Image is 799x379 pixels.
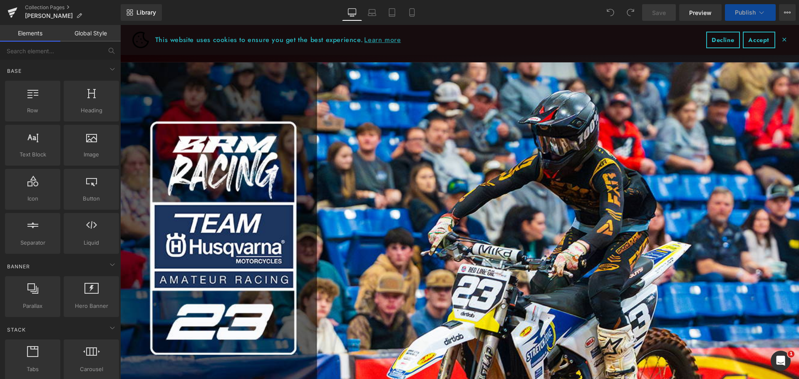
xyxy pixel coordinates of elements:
[689,8,712,17] span: Preview
[66,150,117,159] span: Image
[661,12,667,17] span: Close the cookie banner
[25,12,73,19] span: [PERSON_NAME]
[622,4,639,21] button: Redo
[66,106,117,115] span: Heading
[7,365,58,374] span: Tabs
[586,7,620,23] a: Decline
[623,7,655,23] a: Accept
[342,4,362,21] a: Desktop
[7,302,58,310] span: Parallax
[725,4,776,21] button: Publish
[66,365,117,374] span: Carousel
[362,4,382,21] a: Laptop
[66,194,117,203] span: Button
[66,238,117,247] span: Liquid
[402,4,422,21] a: Mobile
[771,351,791,371] iframe: Intercom live chat
[6,67,22,75] span: Base
[121,4,162,21] a: New Library
[7,194,58,203] span: Icon
[25,4,121,11] a: Collection Pages
[602,4,619,21] button: Undo
[788,351,794,357] span: 1
[35,9,579,21] span: This website uses cookies to ensure you get the best experience.
[66,302,117,310] span: Hero Banner
[136,9,156,16] span: Library
[735,9,756,16] span: Publish
[12,7,29,23] img: MX Threads
[243,9,282,21] a: Learn more
[679,4,722,21] a: Preview
[7,238,58,247] span: Separator
[779,4,796,21] button: More
[7,150,58,159] span: Text Block
[382,4,402,21] a: Tablet
[60,25,121,42] a: Global Style
[6,326,27,334] span: Stack
[6,263,31,270] span: Banner
[652,8,666,17] span: Save
[7,106,58,115] span: Row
